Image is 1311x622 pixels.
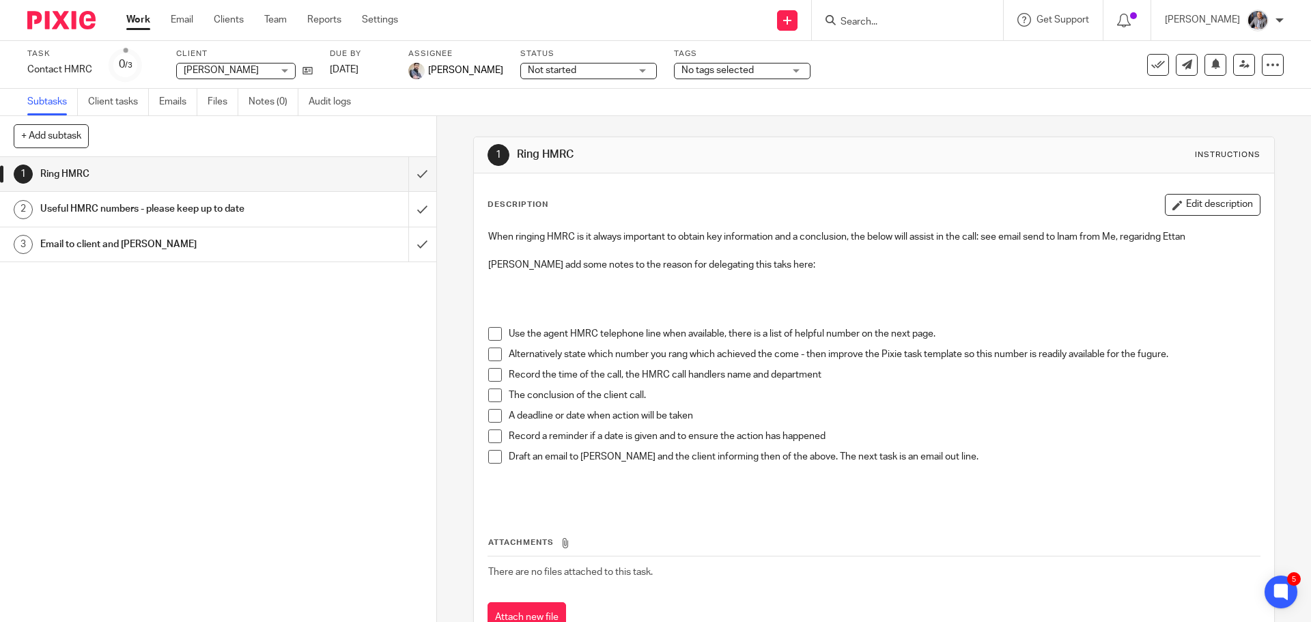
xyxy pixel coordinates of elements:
label: Tags [674,48,810,59]
span: [PERSON_NAME] [428,63,503,77]
h1: Email to client and [PERSON_NAME] [40,234,277,255]
p: [PERSON_NAME] [1165,13,1240,27]
a: Clients [214,13,244,27]
p: [PERSON_NAME] add some notes to the reason for delegating this taks here: [488,258,1259,272]
a: Subtasks [27,89,78,115]
p: Alternatively state which number you rang which achieved the come - then improve the Pixie task t... [509,348,1259,361]
p: Description [488,199,548,210]
div: Contact HMRC [27,63,92,76]
span: [DATE] [330,65,358,74]
span: No tags selected [681,66,754,75]
label: Assignee [408,48,503,59]
img: Pixie [27,11,96,29]
a: Settings [362,13,398,27]
label: Due by [330,48,391,59]
a: Email [171,13,193,27]
label: Client [176,48,313,59]
p: Use the agent HMRC telephone line when available, there is a list of helpful number on the next p... [509,327,1259,341]
h1: Ring HMRC [517,147,903,162]
span: There are no files attached to this task. [488,567,653,577]
span: Get Support [1037,15,1089,25]
h1: Ring HMRC [40,164,277,184]
a: Team [264,13,287,27]
p: The conclusion of the client call. [509,388,1259,402]
span: Attachments [488,539,554,546]
span: Not started [528,66,576,75]
div: 2 [14,200,33,219]
p: When ringing HMRC is it always important to obtain key information and a conclusion, the below wi... [488,230,1259,244]
div: 1 [488,144,509,166]
img: -%20%20-%20studio@ingrained.co.uk%20for%20%20-20220223%20at%20101413%20-%201W1A2026.jpg [1247,10,1269,31]
div: 5 [1287,572,1301,586]
a: Files [208,89,238,115]
p: Record the time of the call, the HMRC call handlers name and department [509,368,1259,382]
a: Reports [307,13,341,27]
p: A deadline or date when action will be taken [509,409,1259,423]
a: Work [126,13,150,27]
input: Search [839,16,962,29]
button: + Add subtask [14,124,89,147]
p: Record a reminder if a date is given and to ensure the action has happened [509,429,1259,443]
div: 0 [119,57,132,72]
h1: Useful HMRC numbers - please keep up to date [40,199,277,219]
img: Pixie%2002.jpg [408,63,425,79]
small: /3 [125,61,132,69]
a: Client tasks [88,89,149,115]
a: Notes (0) [249,89,298,115]
p: Draft an email to [PERSON_NAME] and the client informing then of the above. The next task is an e... [509,450,1259,464]
a: Audit logs [309,89,361,115]
button: Edit description [1165,194,1260,216]
label: Status [520,48,657,59]
span: [PERSON_NAME] [184,66,259,75]
label: Task [27,48,92,59]
div: 1 [14,165,33,184]
a: Emails [159,89,197,115]
div: Instructions [1195,150,1260,160]
div: 3 [14,235,33,254]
